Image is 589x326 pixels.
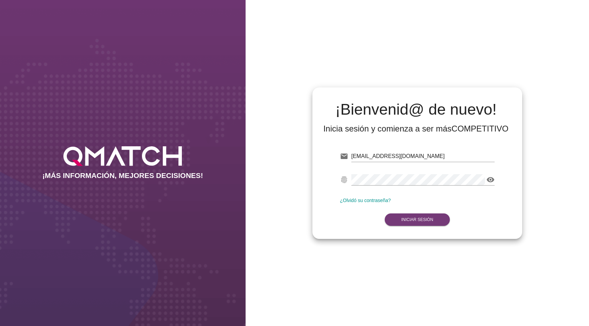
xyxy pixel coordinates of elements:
[401,217,433,222] strong: Iniciar Sesión
[351,151,495,162] input: E-mail
[42,171,203,180] h2: ¡MÁS INFORMACIÓN, MEJORES DECISIONES!
[452,124,508,133] strong: COMPETITIVO
[323,123,509,134] div: Inicia sesión y comienza a ser más
[340,152,348,160] i: email
[340,198,391,203] a: ¿Olvidó su contraseña?
[486,176,495,184] i: visibility
[385,213,450,226] button: Iniciar Sesión
[323,101,509,118] h2: ¡Bienvenid@ de nuevo!
[340,176,348,184] i: fingerprint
